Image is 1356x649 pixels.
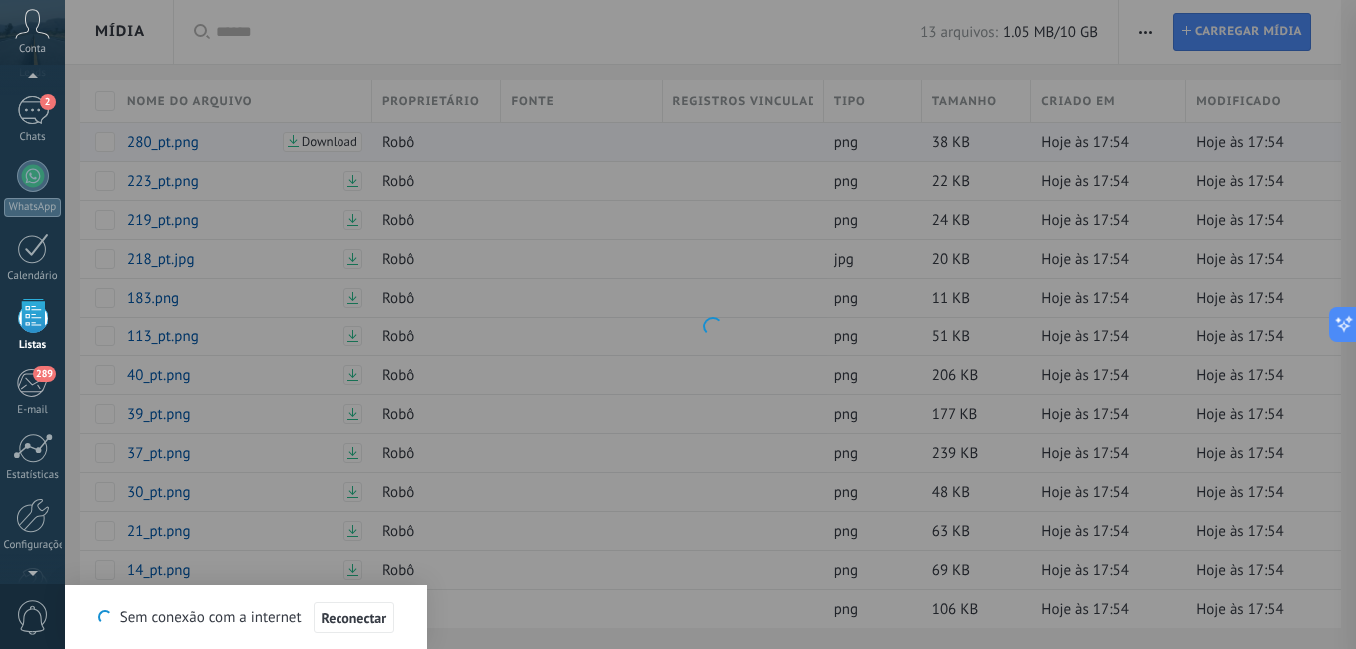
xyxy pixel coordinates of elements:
span: 2 [40,94,56,110]
div: E-mail [4,404,62,417]
span: Conta [19,43,46,56]
button: Reconectar [314,602,395,634]
span: Reconectar [322,611,387,625]
span: 289 [33,366,56,382]
div: Estatísticas [4,469,62,482]
div: Calendário [4,270,62,283]
div: Listas [4,339,62,352]
div: Chats [4,131,62,144]
div: WhatsApp [4,198,61,217]
div: Configurações [4,539,62,552]
div: Sem conexão com a internet [98,601,394,634]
